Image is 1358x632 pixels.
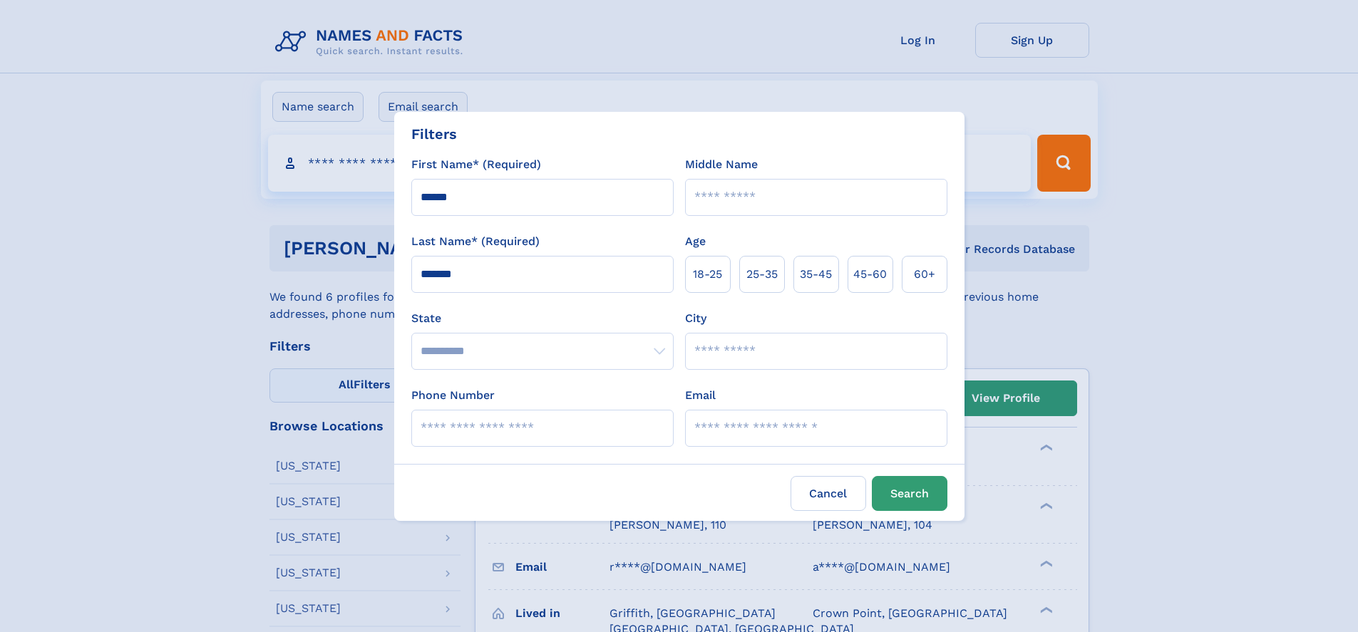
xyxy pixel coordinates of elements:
[685,387,716,404] label: Email
[411,123,457,145] div: Filters
[746,266,778,283] span: 25‑35
[411,156,541,173] label: First Name* (Required)
[685,156,758,173] label: Middle Name
[791,476,866,511] label: Cancel
[685,233,706,250] label: Age
[693,266,722,283] span: 18‑25
[853,266,887,283] span: 45‑60
[872,476,947,511] button: Search
[411,310,674,327] label: State
[800,266,832,283] span: 35‑45
[914,266,935,283] span: 60+
[411,387,495,404] label: Phone Number
[411,233,540,250] label: Last Name* (Required)
[685,310,706,327] label: City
